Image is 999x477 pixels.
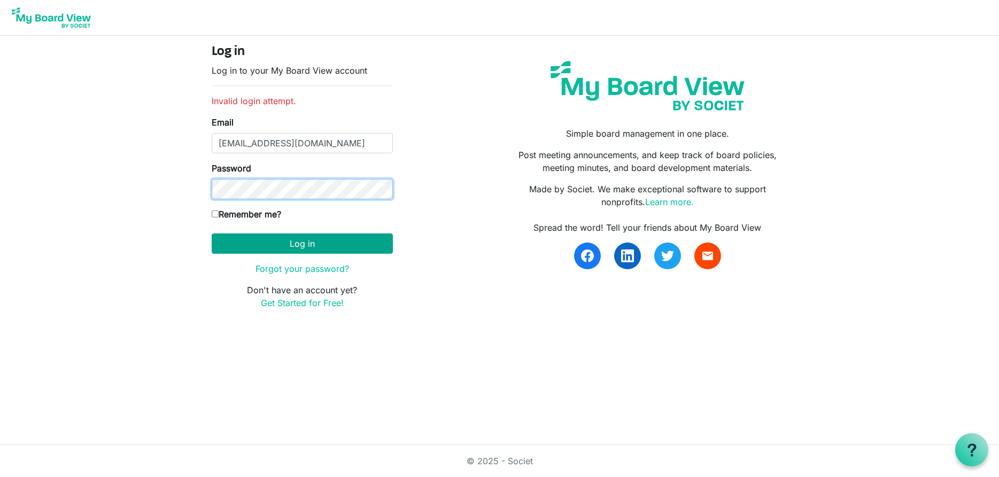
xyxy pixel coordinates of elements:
[255,263,349,274] a: Forgot your password?
[212,284,393,309] p: Don't have an account yet?
[212,64,393,77] p: Log in to your My Board View account
[212,116,234,129] label: Email
[212,95,393,107] li: Invalid login attempt.
[212,208,281,221] label: Remember me?
[694,243,721,269] a: email
[9,4,94,31] img: My Board View Logo
[212,162,251,175] label: Password
[701,249,714,262] span: email
[507,127,787,140] p: Simple board management in one place.
[621,249,634,262] img: linkedin.svg
[467,456,533,466] a: © 2025 - Societ
[661,249,674,262] img: twitter.svg
[507,183,787,208] p: Made by Societ. We make exceptional software to support nonprofits.
[261,298,344,308] a: Get Started for Free!
[507,148,787,174] p: Post meeting announcements, and keep track of board policies, meeting minutes, and board developm...
[543,53,753,119] img: my-board-view-societ.svg
[507,221,787,234] div: Spread the word! Tell your friends about My Board View
[645,197,694,207] a: Learn more.
[212,233,393,254] button: Log in
[581,249,594,262] img: facebook.svg
[212,210,219,217] input: Remember me?
[212,44,393,60] h4: Log in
